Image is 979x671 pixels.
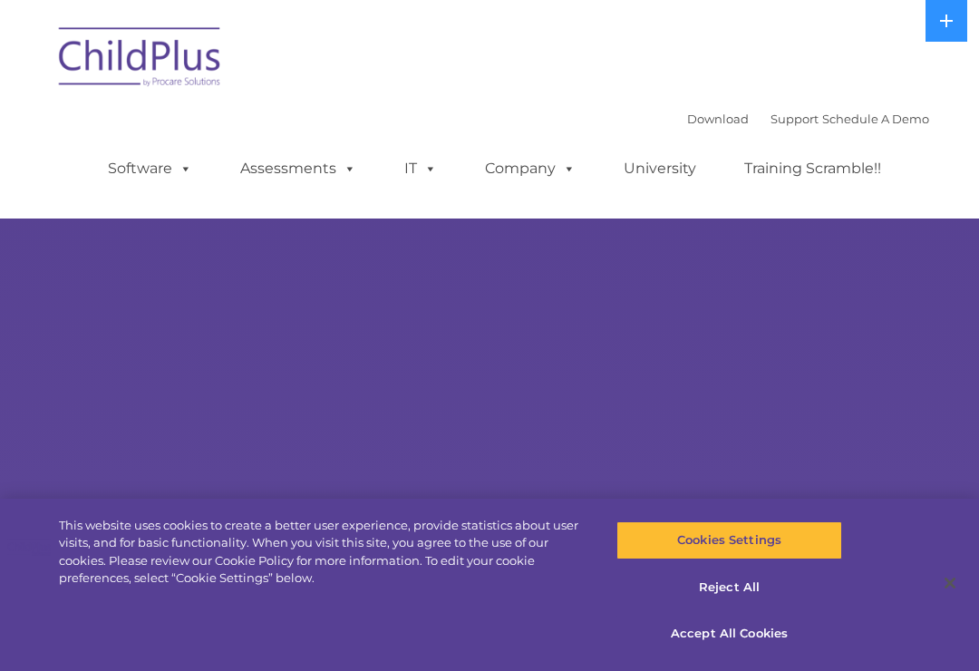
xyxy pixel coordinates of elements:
[726,151,899,187] a: Training Scramble!!
[59,517,587,588] div: This website uses cookies to create a better user experience, provide statistics about user visit...
[386,151,455,187] a: IT
[616,569,841,607] button: Reject All
[467,151,594,187] a: Company
[50,15,231,105] img: ChildPlus by Procare Solutions
[822,112,929,126] a: Schedule A Demo
[616,615,841,653] button: Accept All Cookies
[606,151,714,187] a: University
[771,112,819,126] a: Support
[616,521,841,559] button: Cookies Settings
[222,151,374,187] a: Assessments
[90,151,210,187] a: Software
[930,563,970,603] button: Close
[687,112,749,126] a: Download
[687,112,929,126] font: |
